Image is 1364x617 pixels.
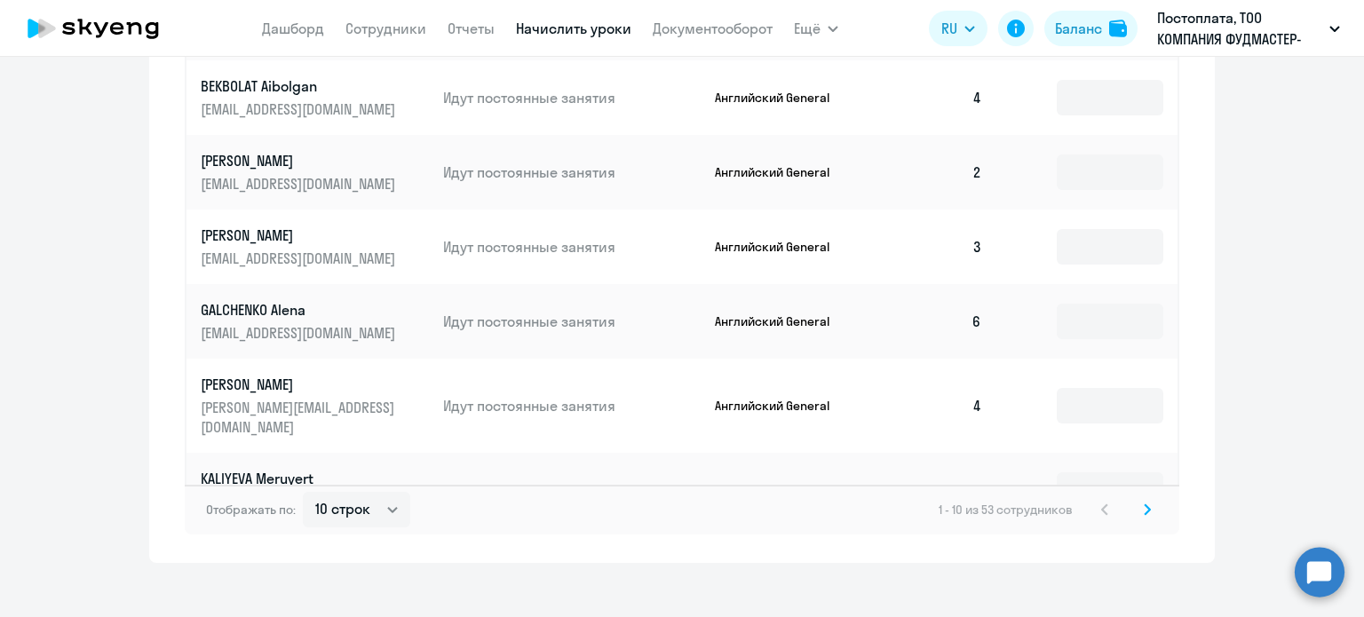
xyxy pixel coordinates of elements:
[715,313,848,329] p: Английский General
[201,174,400,194] p: [EMAIL_ADDRESS][DOMAIN_NAME]
[929,11,987,46] button: RU
[872,135,996,210] td: 2
[872,284,996,359] td: 6
[941,18,957,39] span: RU
[794,11,838,46] button: Ещё
[516,20,631,37] a: Начислить уроки
[872,453,996,527] td: 2
[653,20,773,37] a: Документооборот
[206,502,296,518] span: Отображать по:
[201,300,400,320] p: GALCHENKO Alena
[872,359,996,453] td: 4
[715,482,848,498] p: Английский General
[443,312,701,331] p: Идут постоянные занятия
[201,225,429,268] a: [PERSON_NAME][EMAIL_ADDRESS][DOMAIN_NAME]
[201,469,400,488] p: KALIYEVA Meruyert
[1109,20,1127,37] img: balance
[201,151,429,194] a: [PERSON_NAME][EMAIL_ADDRESS][DOMAIN_NAME]
[1148,7,1349,50] button: Постоплата, ТОО КОМПАНИЯ ФУДМАСТЕР-ТРЭЙД
[443,88,701,107] p: Идут постоянные занятия
[201,398,400,437] p: [PERSON_NAME][EMAIL_ADDRESS][DOMAIN_NAME]
[201,249,400,268] p: [EMAIL_ADDRESS][DOMAIN_NAME]
[872,210,996,284] td: 3
[715,398,848,414] p: Английский General
[262,20,324,37] a: Дашборд
[201,151,400,170] p: [PERSON_NAME]
[872,60,996,135] td: 4
[201,375,400,394] p: [PERSON_NAME]
[1055,18,1102,39] div: Баланс
[715,239,848,255] p: Английский General
[201,300,429,343] a: GALCHENKO Alena[EMAIL_ADDRESS][DOMAIN_NAME]
[201,225,400,245] p: [PERSON_NAME]
[443,237,701,257] p: Идут постоянные занятия
[443,480,701,500] p: Идут постоянные занятия
[939,502,1073,518] span: 1 - 10 из 53 сотрудников
[715,90,848,106] p: Английский General
[201,469,429,511] a: KALIYEVA Meruyert[EMAIL_ADDRESS][DOMAIN_NAME]
[443,396,701,415] p: Идут постоянные занятия
[443,162,701,182] p: Идут постоянные занятия
[448,20,495,37] a: Отчеты
[201,76,429,119] a: BEKBOLAT Aibolgan[EMAIL_ADDRESS][DOMAIN_NAME]
[345,20,426,37] a: Сотрудники
[201,99,400,119] p: [EMAIL_ADDRESS][DOMAIN_NAME]
[1044,11,1138,46] button: Балансbalance
[201,323,400,343] p: [EMAIL_ADDRESS][DOMAIN_NAME]
[715,164,848,180] p: Английский General
[1157,7,1322,50] p: Постоплата, ТОО КОМПАНИЯ ФУДМАСТЕР-ТРЭЙД
[201,375,429,437] a: [PERSON_NAME][PERSON_NAME][EMAIL_ADDRESS][DOMAIN_NAME]
[201,76,400,96] p: BEKBOLAT Aibolgan
[794,18,821,39] span: Ещё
